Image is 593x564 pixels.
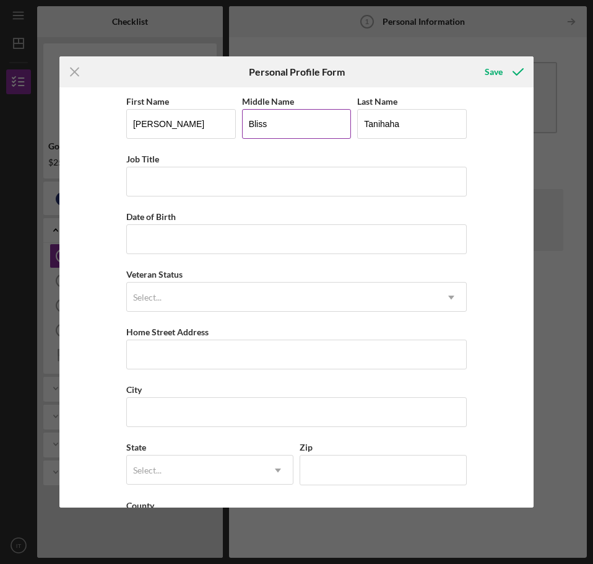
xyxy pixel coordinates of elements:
label: City [126,384,142,395]
button: Save [472,59,534,84]
label: First Name [126,96,169,107]
label: Zip [300,442,313,452]
div: Select... [133,465,162,475]
label: County [126,500,154,511]
label: Home Street Address [126,327,209,337]
label: Middle Name [242,96,294,107]
div: Save [485,59,503,84]
label: Last Name [357,96,397,107]
label: Date of Birth [126,211,176,222]
label: Job Title [126,154,159,164]
div: Select... [133,293,162,302]
h6: Personal Profile Form [249,66,345,77]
